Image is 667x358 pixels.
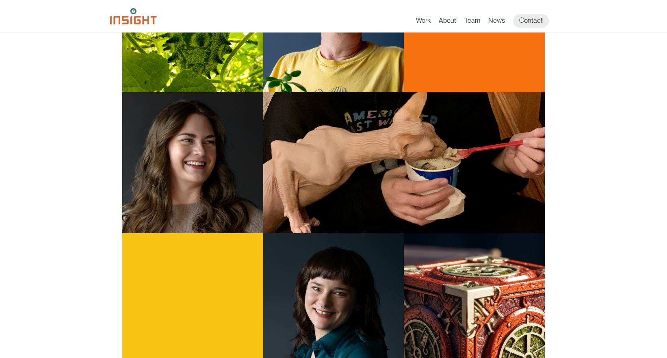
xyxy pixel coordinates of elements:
[416,14,557,28] nav: primary navigation menu
[439,16,456,28] a: About
[464,16,480,28] a: Team
[488,16,505,28] a: News
[110,8,157,24] img: Insight Marketing Design
[416,16,431,28] a: Work
[122,92,545,233] a: Katrina Vyborny
[513,14,549,28] a: Contact
[122,92,263,233] img: Katrina Vyborny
